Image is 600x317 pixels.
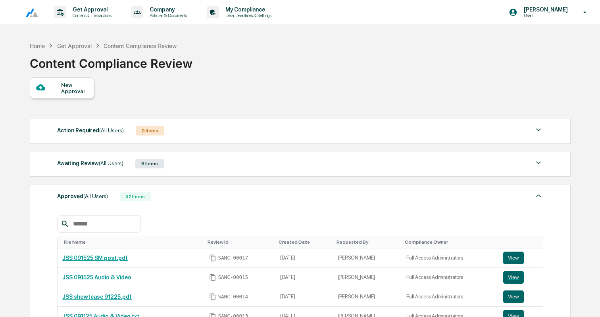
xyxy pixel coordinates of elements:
[275,287,333,307] td: [DATE]
[405,239,495,245] div: Toggle SortBy
[99,127,124,134] span: (All Users)
[66,13,115,18] p: Content & Transactions
[218,255,248,261] span: SANC-00017
[333,248,402,268] td: [PERSON_NAME]
[275,268,333,287] td: [DATE]
[57,125,124,136] div: Action Required
[503,290,524,303] button: View
[534,125,543,135] img: caret
[402,287,498,307] td: Full Access Administrators
[66,6,115,13] p: Get Approval
[219,6,275,13] p: My Compliance
[218,294,248,300] span: SANC-00014
[104,42,177,49] div: Content Compliance Review
[517,6,572,13] p: [PERSON_NAME]
[503,252,538,264] a: View
[57,191,108,201] div: Approved
[62,255,128,261] a: JSS 091525 SM post.pdf
[99,160,123,166] span: (All Users)
[333,287,402,307] td: [PERSON_NAME]
[218,274,248,281] span: SANC-00015
[534,158,543,168] img: caret
[279,239,330,245] div: Toggle SortBy
[505,239,540,245] div: Toggle SortBy
[208,239,272,245] div: Toggle SortBy
[62,294,132,300] a: JSS showtease 91225.pdf
[143,13,191,18] p: Policies & Documents
[83,193,108,199] span: (All Users)
[219,13,275,18] p: Data, Deadlines & Settings
[120,192,151,201] div: 32 Items
[517,13,572,18] p: Users
[57,158,123,168] div: Awaiting Review
[275,248,333,268] td: [DATE]
[402,268,498,287] td: Full Access Administrators
[503,290,538,303] a: View
[209,274,216,281] span: Copy Id
[62,274,131,281] a: JSS 091525 Audio & Video
[337,239,399,245] div: Toggle SortBy
[135,159,164,168] div: 6 Items
[402,248,498,268] td: Full Access Administrators
[503,271,524,284] button: View
[143,6,191,13] p: Company
[136,126,164,136] div: 0 Items
[30,50,192,71] div: Content Compliance Review
[503,271,538,284] a: View
[503,252,524,264] button: View
[575,291,596,312] iframe: Open customer support
[534,191,543,201] img: caret
[30,42,45,49] div: Home
[64,239,201,245] div: Toggle SortBy
[209,293,216,300] span: Copy Id
[19,8,38,17] img: logo
[61,82,88,94] div: New Approval
[209,254,216,262] span: Copy Id
[57,42,92,49] div: Get Approval
[333,268,402,287] td: [PERSON_NAME]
